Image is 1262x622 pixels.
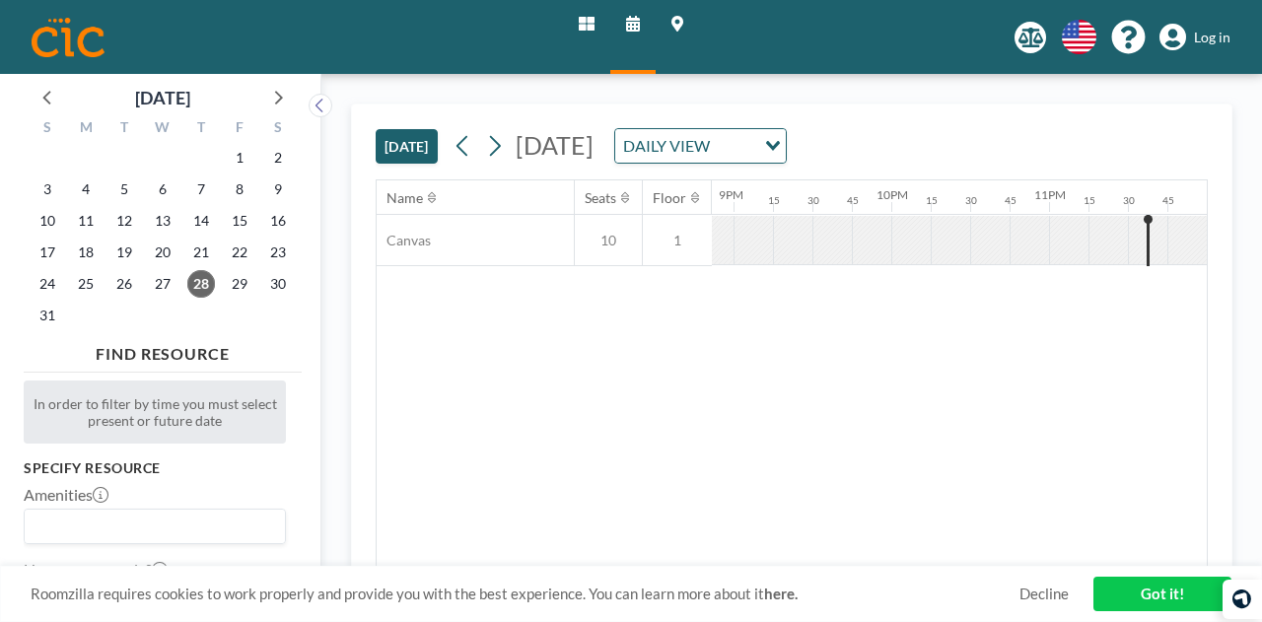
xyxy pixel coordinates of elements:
span: Friday, August 22, 2025 [226,239,253,266]
label: How many people? [24,560,168,580]
div: Search for option [25,510,285,543]
div: S [258,116,297,142]
div: Floor [653,189,686,207]
span: Thursday, August 7, 2025 [187,175,215,203]
span: Sunday, August 10, 2025 [34,207,61,235]
span: Wednesday, August 6, 2025 [149,175,176,203]
span: Saturday, August 16, 2025 [264,207,292,235]
div: 30 [807,194,819,207]
span: 10 [575,232,642,249]
span: Saturday, August 2, 2025 [264,144,292,172]
span: Roomzilla requires cookies to work properly and provide you with the best experience. You can lea... [31,585,1019,603]
span: Monday, August 11, 2025 [72,207,100,235]
div: 15 [1084,194,1095,207]
label: Amenities [24,485,108,505]
span: Wednesday, August 13, 2025 [149,207,176,235]
span: Log in [1194,29,1230,46]
div: 30 [1123,194,1135,207]
div: M [67,116,105,142]
img: organization-logo [32,18,105,57]
span: Friday, August 8, 2025 [226,175,253,203]
input: Search for option [27,514,274,539]
a: here. [764,585,798,602]
div: T [181,116,220,142]
div: S [29,116,67,142]
span: Sunday, August 3, 2025 [34,175,61,203]
span: Thursday, August 14, 2025 [187,207,215,235]
span: Canvas [377,232,431,249]
span: Wednesday, August 27, 2025 [149,270,176,298]
span: Tuesday, August 5, 2025 [110,175,138,203]
div: 11PM [1034,187,1066,202]
a: Log in [1159,24,1230,51]
span: Monday, August 18, 2025 [72,239,100,266]
span: Monday, August 25, 2025 [72,270,100,298]
span: Monday, August 4, 2025 [72,175,100,203]
div: [DATE] [135,84,190,111]
div: T [105,116,144,142]
div: 45 [1005,194,1017,207]
span: Saturday, August 23, 2025 [264,239,292,266]
div: 45 [847,194,859,207]
span: Tuesday, August 26, 2025 [110,270,138,298]
div: 15 [768,194,780,207]
div: Search for option [615,129,786,163]
span: Sunday, August 31, 2025 [34,302,61,329]
h3: Specify resource [24,459,286,477]
span: Saturday, August 30, 2025 [264,270,292,298]
a: Decline [1019,585,1069,603]
div: 10PM [876,187,908,202]
div: 45 [1162,194,1174,207]
span: Thursday, August 28, 2025 [187,270,215,298]
span: Sunday, August 17, 2025 [34,239,61,266]
span: Tuesday, August 19, 2025 [110,239,138,266]
span: Saturday, August 9, 2025 [264,175,292,203]
span: 1 [643,232,712,249]
span: Friday, August 29, 2025 [226,270,253,298]
div: W [144,116,182,142]
span: Tuesday, August 12, 2025 [110,207,138,235]
div: F [220,116,258,142]
span: Sunday, August 24, 2025 [34,270,61,298]
button: [DATE] [376,129,438,164]
h4: FIND RESOURCE [24,336,302,364]
span: DAILY VIEW [619,133,714,159]
div: In order to filter by time you must select present or future date [24,380,286,444]
a: Got it! [1093,577,1231,611]
div: 15 [926,194,938,207]
span: [DATE] [516,130,594,160]
div: Seats [585,189,616,207]
div: 30 [965,194,977,207]
span: Friday, August 1, 2025 [226,144,253,172]
div: 9PM [719,187,743,202]
span: Wednesday, August 20, 2025 [149,239,176,266]
span: Thursday, August 21, 2025 [187,239,215,266]
input: Search for option [716,133,753,159]
div: Name [386,189,423,207]
span: Friday, August 15, 2025 [226,207,253,235]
